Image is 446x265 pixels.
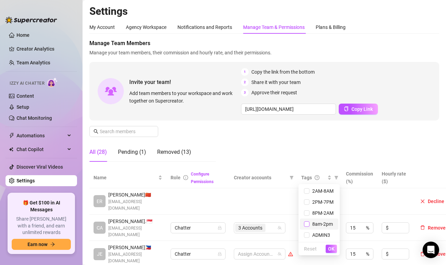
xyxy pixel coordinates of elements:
span: Name [94,174,157,181]
span: warning [288,252,293,256]
div: Pending (1) [118,148,146,156]
a: Chat Monitoring [17,115,52,121]
span: delete [420,252,425,256]
div: Open Intercom Messenger [423,242,439,258]
span: 3 [241,89,249,96]
span: filter [333,172,340,183]
span: 2PM-7PM [309,199,334,205]
span: team [278,252,282,256]
span: delete [420,225,425,230]
span: filter [290,176,294,180]
button: OK [326,245,337,253]
img: logo-BBDzfeDw.svg [6,17,57,23]
span: 3 Accounts [235,224,265,232]
span: Add team members to your workspace and work together on Supercreator. [129,89,238,105]
span: Decline [428,199,444,204]
a: Creator Analytics [17,43,72,54]
th: Name [89,167,166,188]
span: close [420,199,425,204]
span: lock [218,226,222,230]
span: [PERSON_NAME] 🇨🇳 [108,191,162,199]
a: Team Analytics [17,60,50,65]
a: Settings [17,178,35,183]
span: [PERSON_NAME]. 🇸🇬 [108,218,162,225]
span: Copy Link [351,106,373,112]
span: Role [171,175,181,180]
img: Chat Copilot [9,147,13,152]
span: filter [334,176,338,180]
span: JE [97,250,102,258]
input: Search members [100,128,149,135]
span: Approve their request [251,89,297,96]
a: Setup [17,104,29,110]
span: Invite your team! [129,78,241,86]
span: Chat Copilot [17,144,65,155]
a: Configure Permissions [191,172,214,184]
span: CA [97,224,103,232]
div: Manage Team & Permissions [243,23,305,31]
span: ER [97,198,102,205]
span: Tags [301,174,312,181]
span: Manage your team members, their commission and hourly rate, and their permissions. [89,49,439,56]
h2: Settings [89,5,439,18]
span: 🎁 Get $100 in AI Messages [12,200,71,213]
button: Reset [301,245,319,253]
span: 8am-2pm [309,221,333,227]
span: [EMAIL_ADDRESS][DOMAIN_NAME] [108,199,162,212]
div: My Account [89,23,115,31]
div: Removed (13) [157,148,191,156]
span: Earn now [28,242,47,247]
span: thunderbolt [9,133,14,138]
span: Creator accounts [234,174,287,181]
span: 3 Accounts [238,224,262,232]
div: Notifications and Reports [177,23,232,31]
span: question-circle [315,175,319,180]
span: Copy the link from the bottom [251,68,315,76]
th: Commission (%) [342,167,378,188]
th: Hourly rate ($) [378,167,413,188]
span: OK [328,246,335,252]
button: Earn nowarrow-right [12,239,71,250]
span: ADMIN3 [309,232,330,238]
span: Automations [17,130,65,141]
button: Copy Link [339,104,378,115]
span: Share [PERSON_NAME] with a friend, and earn unlimited rewards [12,216,71,236]
span: 1 [241,68,249,76]
span: Chatter [175,223,221,233]
span: lock [218,252,222,256]
a: Discover Viral Videos [17,164,63,170]
span: search [94,129,98,134]
a: Content [17,93,34,99]
span: info-circle [183,175,188,180]
span: 2AM-8AM [309,188,334,194]
a: Home [17,32,30,38]
span: arrow-right [50,242,55,247]
div: Agency Workspace [126,23,166,31]
span: 2 [241,78,249,86]
span: team [278,226,282,230]
div: All (28) [89,148,107,156]
span: Chatter [175,249,221,259]
span: Manage Team Members [89,39,439,47]
span: copy [344,106,349,111]
span: filter [288,172,295,183]
span: Izzy AI Chatter [10,80,44,87]
span: [PERSON_NAME] 🇵🇭 [108,244,162,251]
span: [EMAIL_ADDRESS][DOMAIN_NAME] [108,225,162,238]
span: Remove [428,225,446,231]
span: [EMAIL_ADDRESS][DOMAIN_NAME] [108,251,162,264]
span: 8PM-2AM [309,210,334,216]
span: Share it with your team [251,78,301,86]
img: AI Chatter [47,77,58,87]
div: Plans & Billing [316,23,346,31]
